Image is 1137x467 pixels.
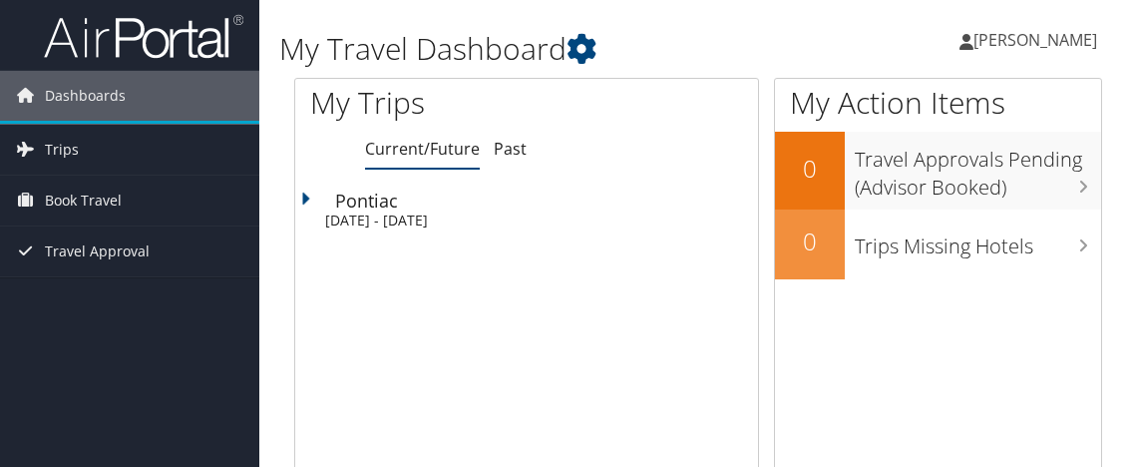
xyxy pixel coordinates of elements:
[855,136,1101,202] h3: Travel Approvals Pending (Advisor Booked)
[959,10,1117,70] a: [PERSON_NAME]
[775,132,1101,209] a: 0Travel Approvals Pending (Advisor Booked)
[45,227,150,276] span: Travel Approval
[45,71,126,121] span: Dashboards
[310,82,551,124] h1: My Trips
[775,82,1101,124] h1: My Action Items
[279,28,838,70] h1: My Travel Dashboard
[335,192,758,210] div: Pontiac
[855,223,1101,260] h3: Trips Missing Hotels
[45,125,79,175] span: Trips
[365,138,480,160] a: Current/Future
[45,176,122,226] span: Book Travel
[44,13,243,60] img: airportal-logo.png
[775,225,845,258] h2: 0
[775,210,1101,279] a: 0Trips Missing Hotels
[325,212,748,230] div: [DATE] - [DATE]
[494,138,527,160] a: Past
[973,29,1097,51] span: [PERSON_NAME]
[775,152,845,186] h2: 0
